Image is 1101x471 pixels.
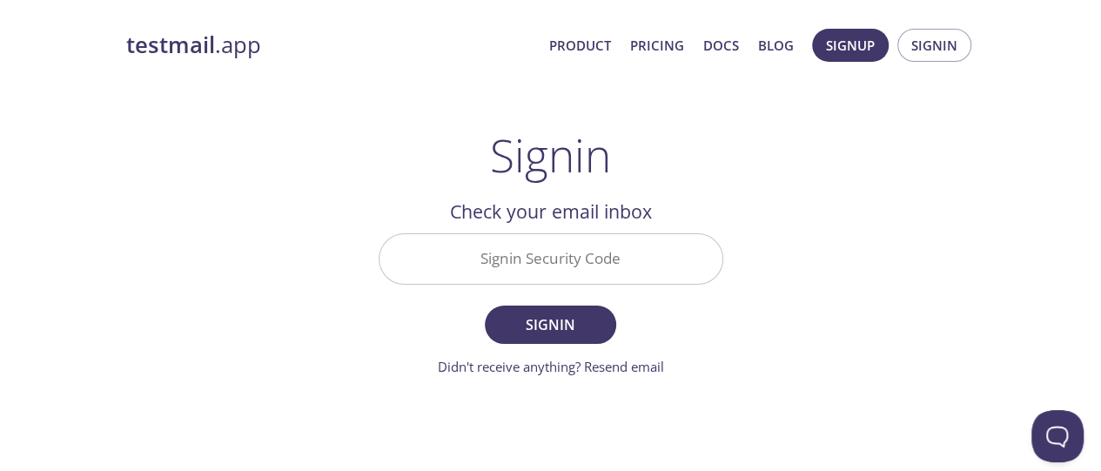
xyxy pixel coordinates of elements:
a: Pricing [630,34,684,57]
button: Signin [897,29,971,62]
a: Didn't receive anything? Resend email [438,358,664,375]
span: Signup [826,34,875,57]
a: testmail.app [126,30,535,60]
a: Blog [758,34,794,57]
a: Product [549,34,611,57]
button: Signup [812,29,889,62]
h1: Signin [490,129,611,181]
span: Signin [504,313,596,337]
a: Docs [703,34,739,57]
iframe: Help Scout Beacon - Open [1031,410,1084,462]
button: Signin [485,306,615,344]
strong: testmail [126,30,215,60]
span: Signin [911,34,957,57]
h2: Check your email inbox [379,197,723,226]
